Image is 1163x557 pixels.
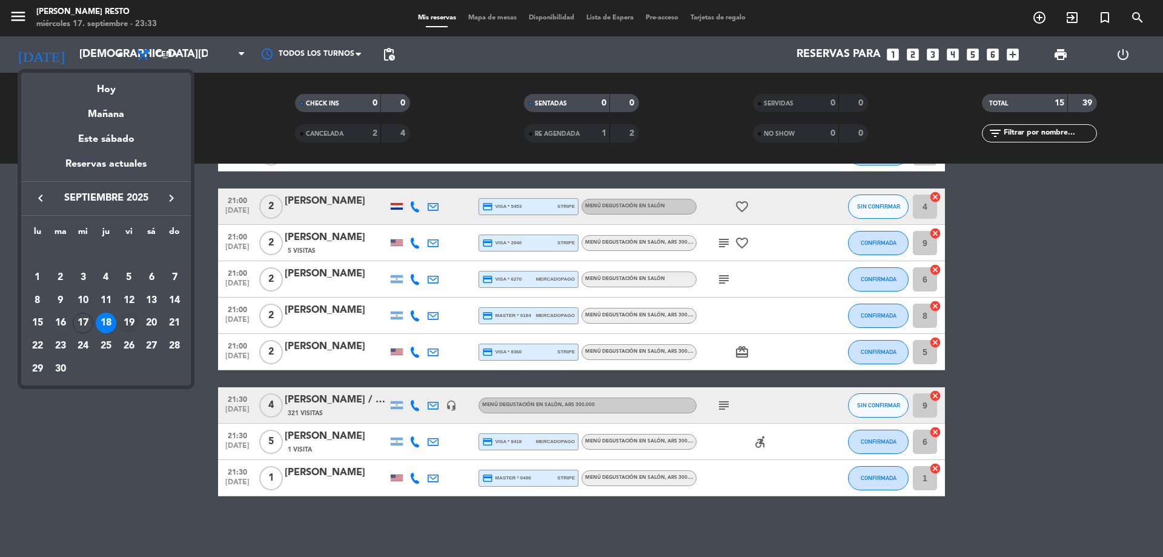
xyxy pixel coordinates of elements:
div: 6 [141,267,162,288]
div: 2 [50,267,71,288]
td: 30 de septiembre de 2025 [49,358,72,381]
div: Este sábado [21,122,191,156]
td: 24 de septiembre de 2025 [71,335,94,358]
td: 28 de septiembre de 2025 [163,335,186,358]
i: keyboard_arrow_left [33,191,48,205]
td: SEP. [26,243,186,266]
td: 16 de septiembre de 2025 [49,312,72,335]
div: 20 [141,313,162,333]
div: 4 [96,267,116,288]
td: 25 de septiembre de 2025 [94,335,118,358]
td: 2 de septiembre de 2025 [49,266,72,289]
div: 24 [73,336,93,356]
td: 11 de septiembre de 2025 [94,289,118,312]
th: miércoles [71,225,94,244]
td: 14 de septiembre de 2025 [163,289,186,312]
td: 3 de septiembre de 2025 [71,266,94,289]
td: 13 de septiembre de 2025 [141,289,164,312]
div: 22 [27,336,48,356]
button: keyboard_arrow_left [30,190,51,206]
td: 4 de septiembre de 2025 [94,266,118,289]
td: 9 de septiembre de 2025 [49,289,72,312]
td: 23 de septiembre de 2025 [49,335,72,358]
div: 23 [50,336,71,356]
td: 21 de septiembre de 2025 [163,312,186,335]
div: 1 [27,267,48,288]
div: Reservas actuales [21,156,191,181]
div: 25 [96,336,116,356]
th: jueves [94,225,118,244]
td: 8 de septiembre de 2025 [26,289,49,312]
td: 20 de septiembre de 2025 [141,312,164,335]
td: 10 de septiembre de 2025 [71,289,94,312]
th: viernes [118,225,141,244]
span: septiembre 2025 [51,190,161,206]
td: 1 de septiembre de 2025 [26,266,49,289]
div: 26 [119,336,139,356]
div: 11 [96,290,116,311]
div: 13 [141,290,162,311]
div: 5 [119,267,139,288]
button: keyboard_arrow_right [161,190,182,206]
th: sábado [141,225,164,244]
td: 7 de septiembre de 2025 [163,266,186,289]
div: 28 [164,336,185,356]
div: 7 [164,267,185,288]
div: 15 [27,313,48,333]
div: 10 [73,290,93,311]
div: 16 [50,313,71,333]
td: 19 de septiembre de 2025 [118,312,141,335]
div: 21 [164,313,185,333]
td: 15 de septiembre de 2025 [26,312,49,335]
td: 29 de septiembre de 2025 [26,358,49,381]
div: 30 [50,359,71,379]
div: 18 [96,313,116,333]
td: 12 de septiembre de 2025 [118,289,141,312]
td: 5 de septiembre de 2025 [118,266,141,289]
i: keyboard_arrow_right [164,191,179,205]
td: 6 de septiembre de 2025 [141,266,164,289]
div: 27 [141,336,162,356]
div: Hoy [21,73,191,98]
th: martes [49,225,72,244]
th: domingo [163,225,186,244]
div: Mañana [21,98,191,122]
div: 14 [164,290,185,311]
td: 18 de septiembre de 2025 [94,312,118,335]
td: 17 de septiembre de 2025 [71,312,94,335]
td: 27 de septiembre de 2025 [141,335,164,358]
div: 17 [73,313,93,333]
td: 22 de septiembre de 2025 [26,335,49,358]
div: 19 [119,313,139,333]
td: 26 de septiembre de 2025 [118,335,141,358]
th: lunes [26,225,49,244]
div: 9 [50,290,71,311]
div: 29 [27,359,48,379]
div: 3 [73,267,93,288]
div: 12 [119,290,139,311]
div: 8 [27,290,48,311]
